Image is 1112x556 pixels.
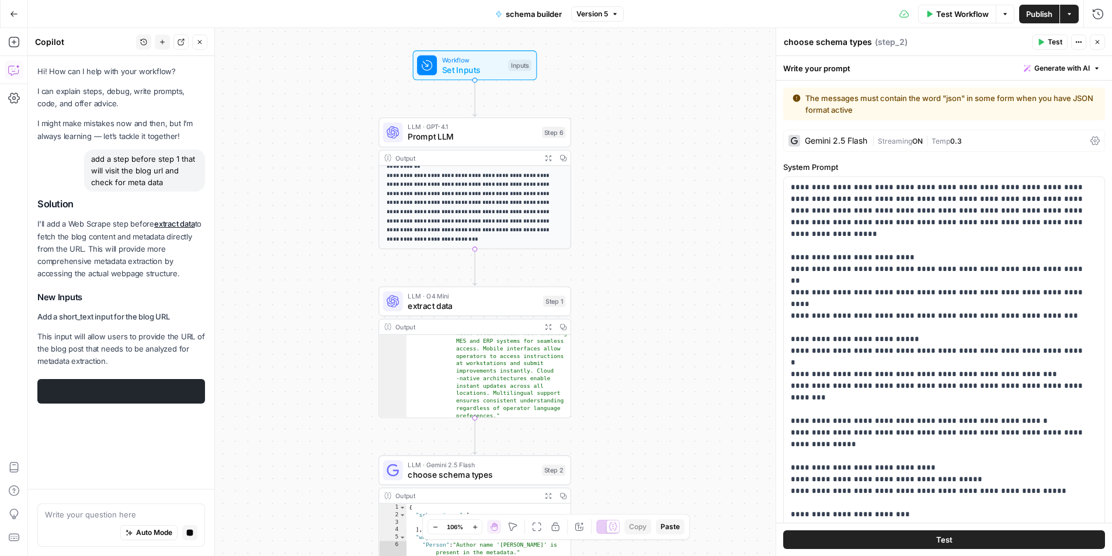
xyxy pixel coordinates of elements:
[506,8,562,20] span: schema builder
[379,526,406,534] div: 4
[661,522,680,532] span: Paste
[37,218,205,280] p: I'll add a Web Scrape step before to fetch the blog content and metadata directly from the URL. T...
[120,525,178,540] button: Auto Mode
[37,117,205,142] p: I might make mistakes now and then, but I’m always learning — let’s tackle it together!
[379,504,406,512] div: 1
[378,286,571,418] div: LLM · O4 Miniextract dataStep 1Output video documentation with existing MES and ERP systems for s...
[875,36,908,48] span: ( step_2 )
[1034,63,1090,74] span: Generate with AI
[399,534,406,541] span: Toggle code folding, rows 5 through 7
[37,65,205,78] p: Hi! How can I help with your workflow?
[805,137,867,145] div: Gemini 2.5 Flash
[878,137,912,145] span: Streaming
[784,36,872,48] textarea: choose schema types
[932,137,950,145] span: Temp
[1032,34,1068,50] button: Test
[571,6,624,22] button: Version 5
[473,418,477,454] g: Edge from step_1 to step_2
[379,511,406,519] div: 2
[576,9,608,19] span: Version 5
[1048,37,1062,47] span: Test
[37,292,205,303] h3: New Inputs
[1026,8,1052,20] span: Publish
[776,56,1112,80] div: Write your prompt
[473,249,477,286] g: Edge from step_6 to step_1
[154,219,194,228] a: extract data
[656,519,684,534] button: Paste
[408,122,537,132] span: LLM · GPT-4.1
[399,504,406,512] span: Toggle code folding, rows 1 through 16
[379,519,406,526] div: 3
[624,519,651,534] button: Copy
[793,92,1096,116] div: The messages must contain the word "json" in some form when you have JSON format active
[783,530,1105,549] button: Test
[408,130,537,143] span: Prompt LLM
[408,468,537,481] span: choose schema types
[447,522,463,531] span: 106%
[395,153,537,163] div: Output
[84,150,205,192] div: add a step before step 1 that will visit the blog url and check for meta data
[379,541,406,556] div: 6
[542,127,565,138] div: Step 6
[136,527,172,538] span: Auto Mode
[442,55,503,65] span: Workflow
[395,322,537,332] div: Output
[37,331,205,367] p: This input will allow users to provide the URL of the blog post that needs to be analyzed for met...
[35,36,133,48] div: Copilot
[936,8,989,20] span: Test Workflow
[923,134,932,146] span: |
[395,491,537,501] div: Output
[379,534,406,541] div: 5
[629,522,647,532] span: Copy
[508,60,531,71] div: Inputs
[542,465,565,476] div: Step 2
[950,137,962,145] span: 0.3
[37,312,170,321] strong: Add a short_text input for the blog URL
[378,50,571,80] div: WorkflowSet InputsInputs
[37,199,205,210] h2: Solution
[408,460,537,470] span: LLM · Gemini 2.5 Flash
[488,5,569,23] button: schema builder
[543,296,565,307] div: Step 1
[918,5,996,23] button: Test Workflow
[37,85,205,110] p: I can explain steps, debug, write prompts, code, and offer advice.
[1019,61,1105,76] button: Generate with AI
[442,64,503,76] span: Set Inputs
[783,161,1105,173] label: System Prompt
[936,534,953,545] span: Test
[1019,5,1059,23] button: Publish
[399,511,406,519] span: Toggle code folding, rows 2 through 4
[912,137,923,145] span: ON
[408,291,538,301] span: LLM · O4 Mini
[408,300,538,312] span: extract data
[872,134,878,146] span: |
